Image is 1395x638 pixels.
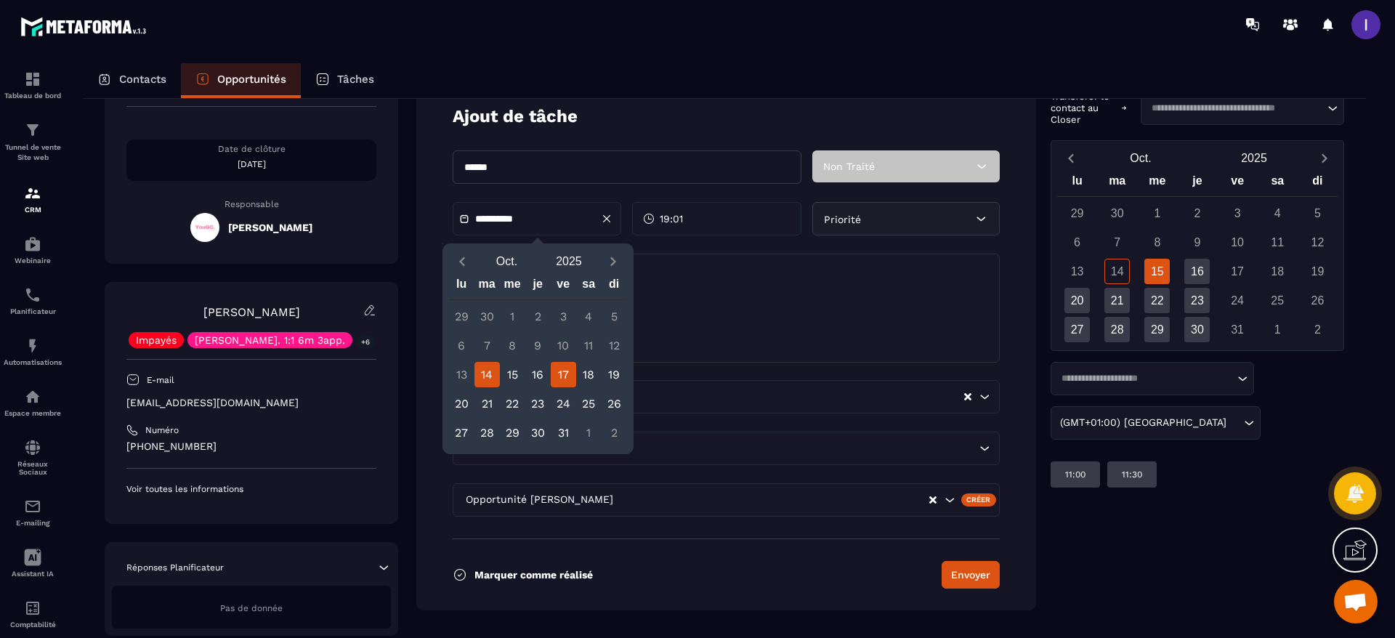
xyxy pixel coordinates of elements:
div: 2 [525,304,551,329]
a: formationformationCRM [4,174,62,225]
div: Search for option [453,483,1000,517]
button: Envoyer [942,561,1000,589]
div: 6 [449,333,474,358]
p: Opportunités [217,73,286,86]
div: 30 [1104,201,1130,226]
p: [DATE] [126,158,376,170]
div: je [1177,171,1217,196]
div: 13 [449,362,474,387]
p: [PHONE_NUMBER] [126,440,376,453]
div: 11 [1265,230,1290,255]
a: emailemailE-mailing [4,487,62,538]
input: Search for option [1147,101,1324,116]
p: Tableau de bord [4,92,62,100]
div: 24 [1225,288,1250,313]
p: Comptabilité [4,621,62,629]
p: +6 [356,334,375,350]
p: Tâches [337,73,374,86]
div: 30 [525,420,551,445]
div: 15 [500,362,525,387]
div: 5 [1305,201,1330,226]
p: Ajout de tâche [453,105,578,129]
div: 29 [1144,317,1170,342]
a: Contacts [83,63,181,98]
div: 26 [602,391,627,416]
div: 6 [1064,230,1090,255]
div: ve [1218,171,1258,196]
button: Open years overlay [538,249,600,274]
div: 27 [449,420,474,445]
a: Assistant IA [4,538,62,589]
a: automationsautomationsAutomatisations [4,326,62,377]
div: je [525,274,551,299]
button: Open years overlay [1197,145,1311,171]
p: Marquer comme réalisé [474,569,593,581]
button: Next month [600,251,627,271]
div: 25 [576,391,602,416]
div: Search for option [1141,92,1344,125]
img: automations [24,337,41,355]
div: 3 [551,304,576,329]
button: Next month [1311,148,1338,168]
div: 1 [500,304,525,329]
div: Créer [961,493,997,506]
p: Impayés [136,335,177,345]
div: lu [1057,171,1097,196]
div: 14 [1104,259,1130,284]
div: 15 [1144,259,1170,284]
div: 11 [576,333,602,358]
div: 20 [1064,288,1090,313]
div: 26 [1305,288,1330,313]
div: 28 [1104,317,1130,342]
a: automationsautomationsEspace membre [4,377,62,428]
a: formationformationTunnel de vente Site web [4,110,62,174]
span: Priorité [824,214,861,225]
img: formation [24,121,41,139]
div: sa [576,274,602,299]
p: Réseaux Sociaux [4,460,62,476]
div: Search for option [1051,406,1261,440]
button: Previous month [449,251,476,271]
div: 8 [1144,230,1170,255]
a: Opportunités [181,63,301,98]
div: ma [474,274,500,299]
img: logo [20,13,151,40]
img: formation [24,70,41,88]
div: Ouvrir le chat [1334,580,1378,623]
div: 3 [1225,201,1250,226]
p: 11:00 [1065,469,1085,480]
div: Calendar wrapper [449,274,627,445]
a: social-networksocial-networkRéseaux Sociaux [4,428,62,487]
button: Open months overlay [1084,145,1197,171]
p: Assistant IA [4,570,62,578]
p: E-mailing [4,519,62,527]
div: ve [551,274,576,299]
div: 9 [525,333,551,358]
button: Open months overlay [476,249,538,274]
div: 31 [1225,317,1250,342]
p: Numéro [145,424,179,436]
div: 29 [500,420,525,445]
div: 31 [551,420,576,445]
div: di [1298,171,1338,196]
div: 27 [1064,317,1090,342]
img: accountant [24,599,41,617]
div: 1 [1144,201,1170,226]
div: 14 [474,362,500,387]
div: 10 [551,333,576,358]
div: 1 [576,420,602,445]
input: Search for option [1056,371,1234,386]
div: Calendar days [1057,201,1338,342]
div: 17 [551,362,576,387]
div: 22 [500,391,525,416]
input: Search for option [1229,415,1240,431]
div: 8 [500,333,525,358]
div: 22 [1144,288,1170,313]
div: 21 [474,391,500,416]
p: Voir toutes les informations [126,483,376,495]
div: 23 [525,391,551,416]
img: automations [24,235,41,253]
a: formationformationTableau de bord [4,60,62,110]
p: [EMAIL_ADDRESS][DOMAIN_NAME] [126,396,376,410]
div: 7 [474,333,500,358]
